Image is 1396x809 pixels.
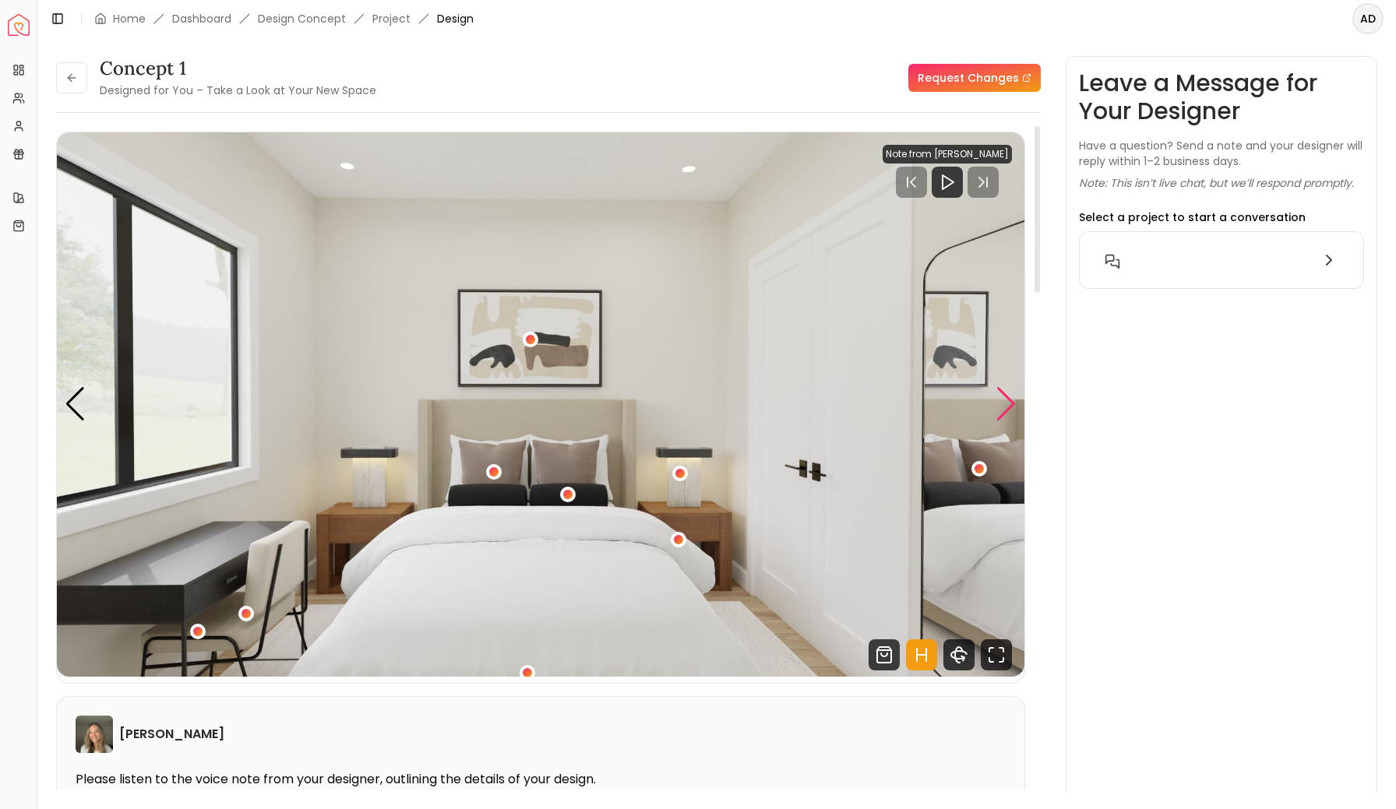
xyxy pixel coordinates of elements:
[1352,3,1384,34] button: AD
[57,132,1024,677] div: Carousel
[437,11,474,26] span: Design
[65,387,86,421] div: Previous slide
[1079,209,1306,225] p: Select a project to start a conversation
[906,639,937,670] svg: Hotspots Toggle
[883,145,1012,164] div: Note from [PERSON_NAME]
[1079,138,1364,169] p: Have a question? Send a note and your designer will reply within 1–2 business days.
[57,132,1024,677] div: 2 / 4
[981,639,1012,670] svg: Fullscreen
[1079,175,1354,191] p: Note: This isn’t live chat, but we’ll respond promptly.
[8,14,30,36] a: Spacejoy
[258,11,346,26] li: Design Concept
[372,11,411,26] a: Project
[94,11,474,26] nav: breadcrumb
[172,11,231,26] a: Dashboard
[76,716,113,753] img: Sarah Nelson
[869,639,900,670] svg: Shop Products from this design
[938,173,957,192] svg: Play
[119,725,224,744] h6: [PERSON_NAME]
[76,772,1006,787] p: Please listen to the voice note from your designer, outlining the details of your design.
[113,11,146,26] a: Home
[8,14,30,36] img: Spacejoy Logo
[996,387,1017,421] div: Next slide
[100,83,376,98] small: Designed for You – Take a Look at Your New Space
[1079,69,1364,125] h3: Leave a Message for Your Designer
[1354,5,1382,33] span: AD
[100,56,376,81] h3: concept 1
[908,64,1041,92] a: Request Changes
[57,132,1024,677] img: Design Render 2
[943,639,975,670] svg: 360 View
